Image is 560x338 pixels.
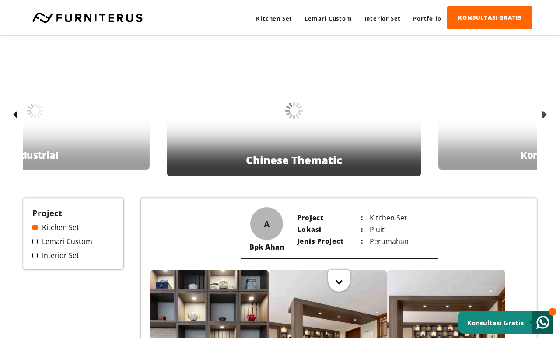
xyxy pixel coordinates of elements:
a: Kitchen Set [32,223,114,232]
a: Interior Set [358,7,407,30]
a: Portfolio [407,7,447,30]
a: KONSULTASI GRATIS [447,6,532,29]
p: Industrial [11,148,59,161]
div: Bpk Ahan [249,242,284,252]
p: Project [297,213,363,223]
p: Jenis Project [297,237,363,246]
a: Lemari Custom [298,7,358,30]
p: Perumahan [363,237,429,246]
p: Kitchen Set [363,213,429,223]
span: A [264,218,269,230]
h3: Project [32,207,114,218]
a: Interior Set [32,251,114,260]
p: Pluit [363,225,429,234]
a: Konsultasi Gratis [458,311,553,334]
p: Lokasi [297,225,363,234]
a: Lemari Custom [32,237,114,246]
p: Chinese Thematic [246,153,342,167]
small: Konsultasi Gratis [467,318,524,327]
a: Kitchen Set [250,7,298,30]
